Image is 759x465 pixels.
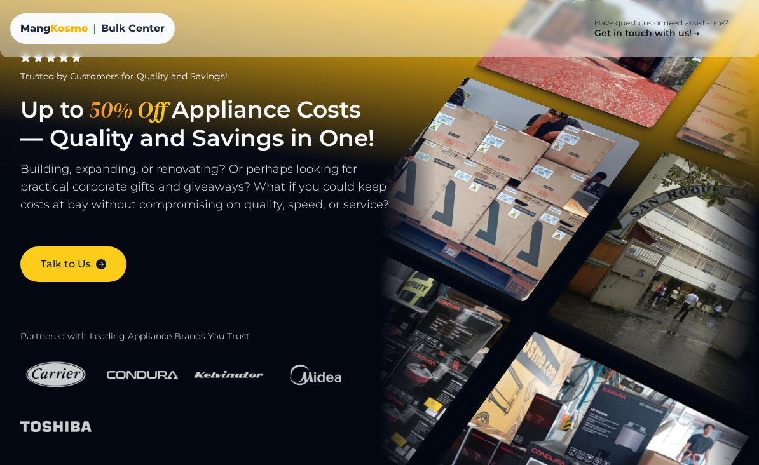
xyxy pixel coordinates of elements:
h4: Get in touch with us! [594,28,702,39]
div: Mang [20,21,88,36]
a: Have questions or need assistance? Get in touch with us! [574,10,749,47]
a: MangKosme [20,21,88,36]
div: Trusted by Customers for Quality and Savings! [20,70,405,83]
span: | [93,21,96,36]
a: Talk to Us [20,246,126,282]
p: Building, expanding, or renovating? Or perhaps looking for practical corporate gifts and giveaway... [20,160,405,226]
img: Condura Logo [107,363,178,386]
h2: Partnered with Leading Appliance Brands You Trust [20,331,405,342]
span: Kosme [50,22,88,34]
img: Midea Logo [280,353,351,397]
h1: Up to Appliance Costs — Quality and Savings in One! [20,95,405,152]
img: Toshiba Logo [20,414,92,440]
span: 50% Off [84,95,172,124]
img: Kelvinator Logo [193,353,264,397]
img: Carrier Logo [20,353,92,396]
span: Bulk Center [101,21,165,36]
p: Have questions or need assistance? [594,18,728,28]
